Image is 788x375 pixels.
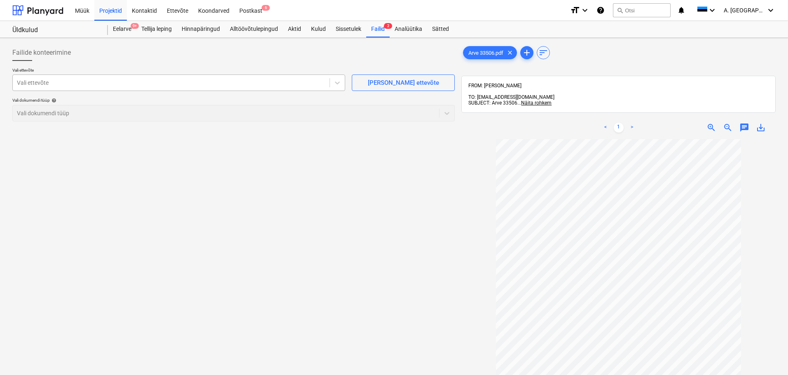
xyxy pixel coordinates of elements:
[517,100,552,106] span: ...
[739,123,749,133] span: chat
[747,335,788,375] iframe: Chat Widget
[368,77,439,88] div: [PERSON_NAME] ettevõte
[366,21,390,37] div: Failid
[306,21,331,37] a: Kulud
[468,83,521,89] span: FROM: [PERSON_NAME]
[724,7,765,14] span: A. [GEOGRAPHIC_DATA]
[601,123,610,133] a: Previous page
[12,26,98,35] div: Üldkulud
[427,21,454,37] a: Sätted
[136,21,177,37] a: Tellija leping
[596,5,605,15] i: Abikeskus
[706,123,716,133] span: zoom_in
[707,5,717,15] i: keyboard_arrow_down
[108,21,136,37] div: Eelarve
[12,68,345,75] p: Vali ettevõte
[617,7,623,14] span: search
[468,94,554,100] span: TO: [EMAIL_ADDRESS][DOMAIN_NAME]
[366,21,390,37] a: Failid2
[463,46,517,59] div: Arve 33506.pdf
[12,48,71,58] span: Failide konteerimine
[723,123,733,133] span: zoom_out
[580,5,590,15] i: keyboard_arrow_down
[177,21,225,37] a: Hinnapäringud
[522,48,532,58] span: add
[390,21,427,37] a: Analüütika
[538,48,548,58] span: sort
[108,21,136,37] a: Eelarve9+
[570,5,580,15] i: format_size
[12,98,455,103] div: Vali dokumendi tüüp
[468,100,517,106] span: SUBJECT: Arve 33506
[613,3,671,17] button: Otsi
[283,21,306,37] a: Aktid
[50,98,56,103] span: help
[463,50,508,56] span: Arve 33506.pdf
[331,21,366,37] a: Sissetulek
[756,123,766,133] span: save_alt
[505,48,515,58] span: clear
[352,75,455,91] button: [PERSON_NAME] ettevõte
[677,5,685,15] i: notifications
[384,23,392,29] span: 2
[131,23,139,29] span: 9+
[225,21,283,37] a: Alltöövõtulepingud
[766,5,776,15] i: keyboard_arrow_down
[627,123,637,133] a: Next page
[614,123,624,133] a: Page 1 is your current page
[521,100,552,106] span: Näita rohkem
[262,5,270,11] span: 6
